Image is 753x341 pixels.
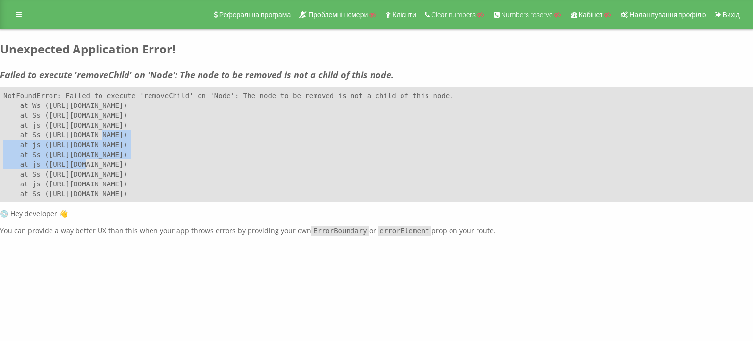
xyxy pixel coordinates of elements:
[723,11,740,19] span: Вихід
[219,11,291,19] span: Реферальна програма
[629,11,706,19] span: Налаштування профілю
[311,226,369,236] code: ErrorBoundary
[431,11,476,19] span: Clear numbers
[392,11,416,19] span: Клієнти
[501,11,552,19] span: Numbers reserve
[378,226,431,236] code: errorElement
[308,11,368,19] span: Проблемні номери
[579,11,603,19] span: Кабінет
